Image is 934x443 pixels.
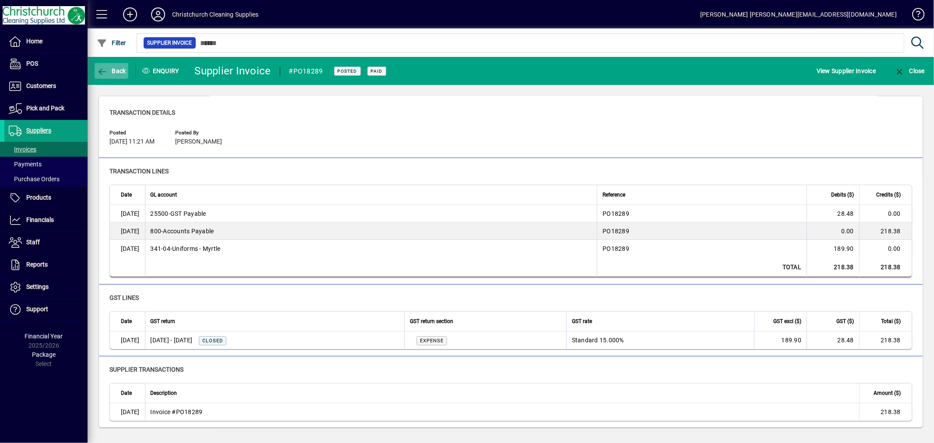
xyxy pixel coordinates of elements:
td: Standard 15.000% [566,331,754,349]
span: Financials [26,216,54,223]
span: GST return section [410,316,453,326]
span: GL account [151,190,177,200]
span: Paid [371,68,383,74]
td: 218.38 [859,222,912,240]
a: Products [4,187,88,209]
span: Reports [26,261,48,268]
div: Supplier Invoice [195,64,271,78]
span: GST Payable [151,209,206,218]
span: Amount ($) [874,388,901,398]
td: [DATE] [110,205,145,222]
span: Purchase Orders [9,176,60,183]
td: PO18289 [597,240,807,257]
button: Close [892,63,927,79]
span: Supplier Invoice [147,39,192,47]
app-page-header-button: Close enquiry [885,63,934,79]
a: Payments [4,157,88,172]
td: 189.90 [754,331,807,349]
span: Staff [26,239,40,246]
span: Settings [26,283,49,290]
span: GST rate [572,316,592,326]
app-page-header-button: Back [88,63,136,79]
td: 218.38 [859,257,912,277]
a: Support [4,299,88,320]
td: 28.48 [807,331,859,349]
span: Transaction details [109,109,175,116]
a: Knowledge Base [906,2,923,30]
a: Invoices [4,142,88,157]
span: View Supplier Invoice [817,64,876,78]
button: Filter [95,35,128,51]
td: [DATE] [110,403,145,421]
span: supplier transactions [109,366,183,373]
span: Closed [202,338,223,344]
td: PO18289 [597,222,807,240]
td: Invoice #PO18289 [145,403,860,421]
td: [DATE] [110,240,145,257]
a: Financials [4,209,88,231]
td: 189.90 [807,240,859,257]
span: Reference [603,190,625,200]
span: Close [894,67,925,74]
span: Support [26,306,48,313]
span: [DATE] 11:21 AM [109,138,155,145]
span: Products [26,194,51,201]
td: 218.38 [859,403,912,421]
span: Home [26,38,42,45]
a: Reports [4,254,88,276]
td: 0.00 [807,222,859,240]
div: Christchurch Cleaning Supplies [172,7,258,21]
span: Filter [97,39,126,46]
td: [DATE] - [DATE] [145,331,405,349]
span: Accounts Payable [151,227,214,236]
span: Customers [26,82,56,89]
span: Date [121,316,132,326]
span: Posted by [175,130,228,136]
span: Financial Year [25,333,63,340]
span: Total ($) [881,316,901,326]
span: EXPENSE [420,338,444,344]
a: Pick and Pack [4,98,88,120]
span: GST lines [109,294,139,301]
span: Back [97,67,126,74]
span: Posted [109,130,162,136]
a: Customers [4,75,88,97]
button: Profile [144,7,172,22]
span: Credits ($) [876,190,901,200]
span: Package [32,351,56,358]
div: #PO18289 [289,64,323,78]
button: Back [95,63,128,79]
a: POS [4,53,88,75]
span: Transaction lines [109,168,169,175]
span: POS [26,60,38,67]
button: View Supplier Invoice [814,63,878,79]
span: GST return [151,316,176,326]
span: Suppliers [26,127,51,134]
a: Purchase Orders [4,172,88,186]
a: Settings [4,276,88,298]
span: GST ($) [836,316,854,326]
button: Add [116,7,144,22]
span: Posted [338,68,357,74]
span: Description [151,388,177,398]
span: Debits ($) [831,190,854,200]
td: 218.38 [807,257,859,277]
span: Date [121,388,132,398]
div: Enquiry [136,64,188,78]
a: Home [4,31,88,53]
span: [PERSON_NAME] [175,138,222,145]
td: 218.38 [859,331,912,349]
div: [PERSON_NAME] [PERSON_NAME][EMAIL_ADDRESS][DOMAIN_NAME] [700,7,897,21]
span: Uniforms - Myrtle [151,244,221,253]
td: 0.00 [859,240,912,257]
td: 0.00 [859,205,912,222]
td: Total [597,257,807,277]
td: [DATE] [110,331,145,349]
span: Date [121,190,132,200]
span: Pick and Pack [26,105,64,112]
span: Payments [9,161,42,168]
td: [DATE] [110,222,145,240]
td: PO18289 [597,205,807,222]
span: Invoices [9,146,36,153]
td: 28.48 [807,205,859,222]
